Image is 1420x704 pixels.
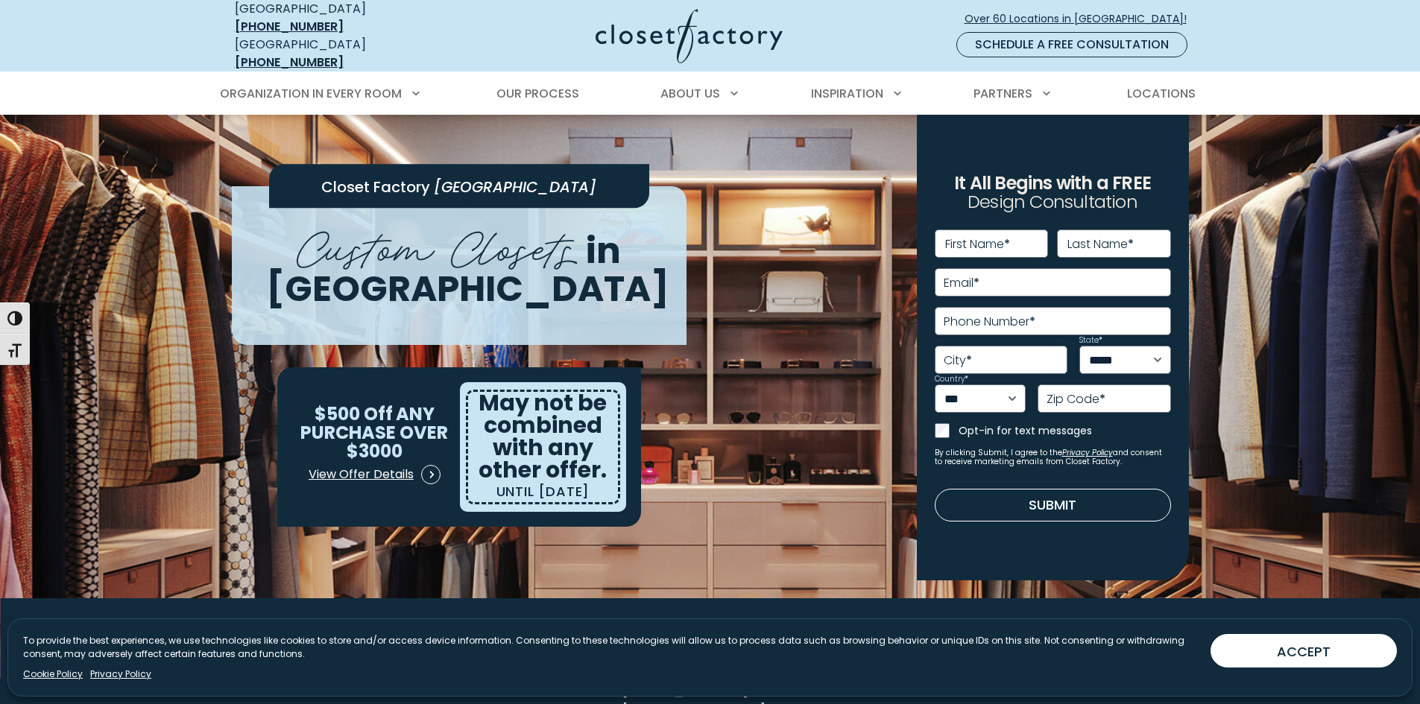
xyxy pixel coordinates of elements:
[954,171,1151,195] span: It All Begins with a FREE
[964,6,1199,32] a: Over 60 Locations in [GEOGRAPHIC_DATA]!
[959,423,1171,438] label: Opt-in for text messages
[935,489,1171,521] button: Submit
[1047,393,1105,405] label: Zip Code
[945,238,1010,250] label: First Name
[1127,85,1196,102] span: Locations
[235,54,344,71] a: [PHONE_NUMBER]
[297,210,578,278] span: Custom Closets
[1211,634,1397,667] button: ACCEPT
[235,36,451,72] div: [GEOGRAPHIC_DATA]
[935,375,968,383] label: Country
[944,355,972,367] label: City
[811,85,883,102] span: Inspiration
[479,387,607,486] span: May not be combined with any other offer.
[266,226,669,314] span: in [GEOGRAPHIC_DATA]
[496,481,590,502] p: UNTIL [DATE]
[496,85,579,102] span: Our Process
[944,316,1035,328] label: Phone Number
[220,85,402,102] span: Organization in Every Room
[321,177,430,197] span: Closet Factory
[309,466,414,483] span: View Offer Details
[90,667,151,681] a: Privacy Policy
[308,460,441,489] a: View Offer Details
[660,85,720,102] span: About Us
[596,9,783,63] img: Closet Factory Logo
[23,667,83,681] a: Cookie Policy
[956,32,1187,57] a: Schedule a Free Consultation
[965,11,1199,27] span: Over 60 Locations in [GEOGRAPHIC_DATA]!
[1062,447,1113,458] a: Privacy Policy
[235,18,344,35] a: [PHONE_NUMBER]
[968,190,1137,215] span: Design Consultation
[23,634,1199,661] p: To provide the best experiences, we use technologies like cookies to store and/or access device i...
[1067,238,1134,250] label: Last Name
[300,402,448,463] span: ANY PURCHASE OVER $3000
[1079,337,1102,344] label: State
[315,402,393,426] span: $500 Off
[944,277,979,289] label: Email
[434,177,596,197] span: [GEOGRAPHIC_DATA]
[974,85,1032,102] span: Partners
[935,448,1171,466] small: By clicking Submit, I agree to the and consent to receive marketing emails from Closet Factory.
[209,73,1211,115] nav: Primary Menu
